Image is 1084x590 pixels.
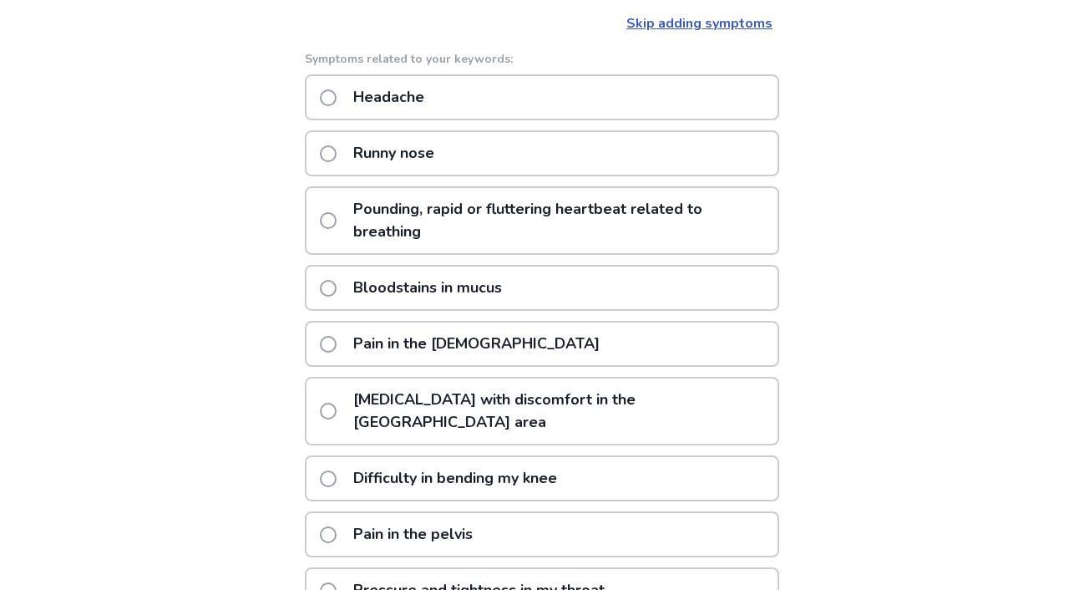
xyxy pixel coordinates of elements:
p: Runny nose [343,132,444,175]
p: Pounding, rapid or fluttering heartbeat related to breathing [343,188,778,253]
p: Headache [343,76,434,119]
p: Difficulty in bending my knee [343,457,567,500]
p: Pain in the pelvis [343,513,483,556]
a: Skip adding symptoms [626,14,772,33]
p: [MEDICAL_DATA] with discomfort in the [GEOGRAPHIC_DATA] area [343,379,778,444]
p: Bloodstains in mucus [343,267,512,309]
p: Pain in the [DEMOGRAPHIC_DATA] [343,323,610,365]
p: Symptoms related to your keywords: [305,50,779,68]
